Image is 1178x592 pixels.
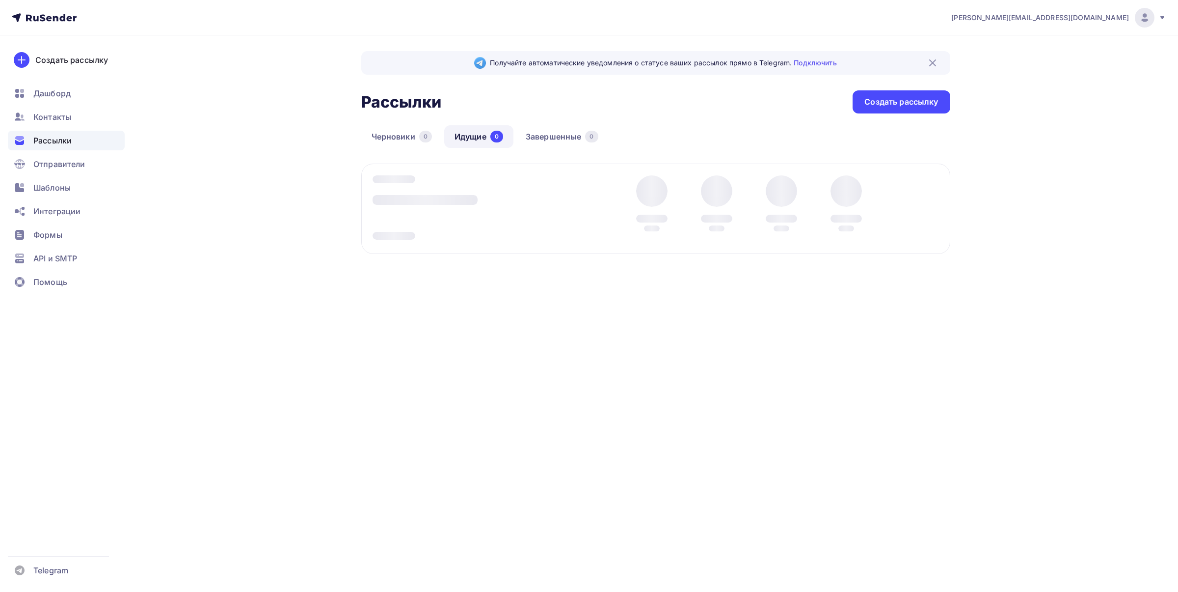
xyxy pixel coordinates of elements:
[33,564,68,576] span: Telegram
[33,229,62,241] span: Формы
[794,58,836,67] a: Подключить
[585,131,598,142] div: 0
[474,57,486,69] img: Telegram
[8,178,125,197] a: Шаблоны
[33,135,72,146] span: Рассылки
[33,158,85,170] span: Отправители
[33,87,71,99] span: Дашборд
[33,253,77,264] span: API и SMTP
[361,125,442,148] a: Черновики0
[490,58,836,68] span: Получайте автоматические уведомления о статусе ваших рассылок прямо в Telegram.
[8,84,125,103] a: Дашборд
[8,154,125,174] a: Отправители
[8,107,125,127] a: Контакты
[33,205,80,217] span: Интеграции
[35,54,108,66] div: Создать рассылку
[515,125,609,148] a: Завершенные0
[33,276,67,288] span: Помощь
[864,96,938,108] div: Создать рассылку
[8,131,125,150] a: Рассылки
[33,182,71,194] span: Шаблоны
[951,8,1166,28] a: [PERSON_NAME][EMAIL_ADDRESS][DOMAIN_NAME]
[8,225,125,245] a: Формы
[33,111,71,123] span: Контакты
[490,131,503,142] div: 0
[419,131,432,142] div: 0
[444,125,513,148] a: Идущие0
[361,92,442,112] h2: Рассылки
[951,13,1129,23] span: [PERSON_NAME][EMAIL_ADDRESS][DOMAIN_NAME]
